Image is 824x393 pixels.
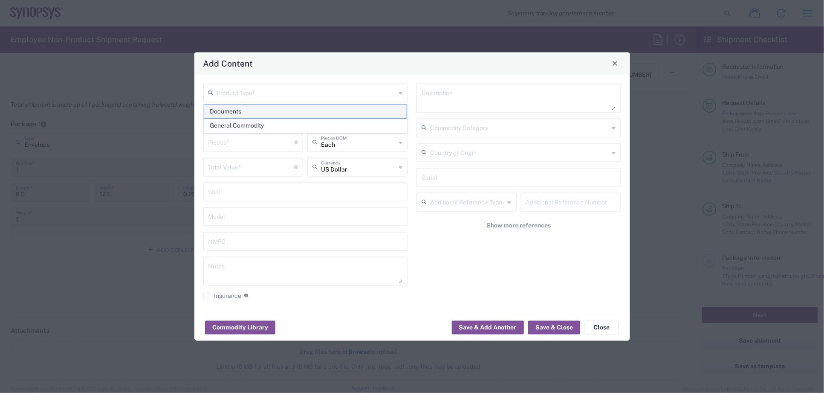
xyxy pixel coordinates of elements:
[486,221,551,229] span: Show more references
[609,57,621,69] button: Close
[203,57,253,70] h4: Add Content
[204,119,407,132] span: General Commodity
[585,321,619,335] button: Close
[528,321,580,335] button: Save & Close
[452,321,524,335] button: Save & Add Another
[203,292,242,299] label: Insurance
[204,105,407,118] span: Documents
[205,321,275,335] button: Commodity Library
